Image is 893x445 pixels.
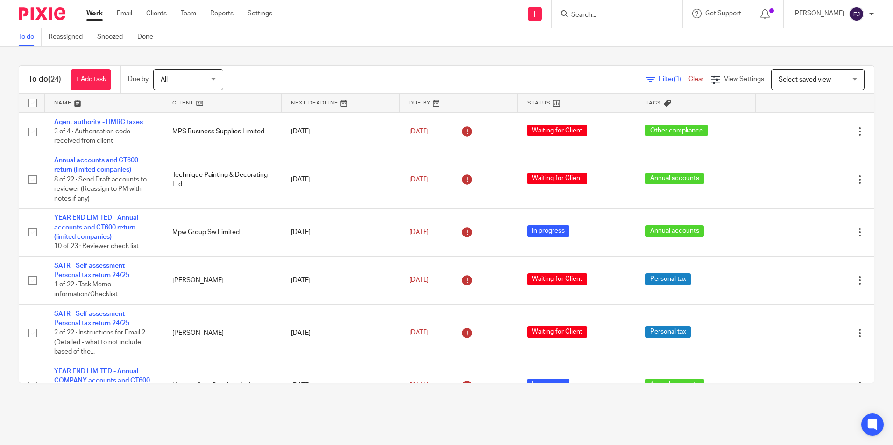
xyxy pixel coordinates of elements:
[570,11,654,20] input: Search
[645,273,691,285] span: Personal tax
[163,209,281,257] td: Mpw Group Sw Limited
[282,112,400,151] td: [DATE]
[779,76,831,83] span: Select saved view
[527,326,587,338] span: Waiting for Client
[409,128,429,135] span: [DATE]
[54,330,145,355] span: 2 of 22 · Instructions for Email 2 (Detailed - what to not include based of the...
[54,128,130,145] span: 3 of 4 · Authorisation code received from client
[54,119,143,125] a: Agent authority - HMRC taxes
[527,225,569,237] span: In progress
[645,225,704,237] span: Annual accounts
[409,382,429,389] span: [DATE]
[161,76,168,83] span: All
[849,7,864,21] img: svg%3E
[645,100,661,105] span: Tags
[54,157,138,173] a: Annual accounts and CT600 return (limited companies)
[163,112,281,151] td: MPS Business Supplies Limited
[527,273,587,285] span: Waiting for Client
[54,282,118,298] span: 1 of 22 · Task Memo information/Checklist
[724,76,764,83] span: View Settings
[645,125,708,136] span: Other compliance
[705,10,741,17] span: Get Support
[282,304,400,362] td: [DATE]
[282,151,400,208] td: [DATE]
[146,9,167,18] a: Clients
[248,9,272,18] a: Settings
[659,76,688,83] span: Filter
[54,176,147,202] span: 8 of 22 · Send Draft accounts to reviewer (Reassign to PM with notes if any)
[282,256,400,304] td: [DATE]
[282,362,400,410] td: [DATE]
[793,9,844,18] p: [PERSON_NAME]
[409,330,429,336] span: [DATE]
[128,75,149,84] p: Due by
[97,28,130,46] a: Snoozed
[645,173,704,184] span: Annual accounts
[163,362,281,410] td: Heating Care Dumfries Ltd
[71,69,111,90] a: + Add task
[181,9,196,18] a: Team
[117,9,132,18] a: Email
[54,215,138,240] a: YEAR END LIMITED - Annual accounts and CT600 return (limited companies)
[54,368,150,394] a: YEAR END LIMITED - Annual COMPANY accounts and CT600 return
[54,263,129,278] a: SATR - Self assessment - Personal tax return 24/25
[163,151,281,208] td: Technique Painting & Decorating Ltd
[527,125,587,136] span: Waiting for Client
[163,304,281,362] td: [PERSON_NAME]
[688,76,704,83] a: Clear
[210,9,234,18] a: Reports
[674,76,681,83] span: (1)
[163,256,281,304] td: [PERSON_NAME]
[645,379,704,390] span: Annual accounts
[54,311,129,327] a: SATR - Self assessment - Personal tax return 24/25
[137,28,160,46] a: Done
[54,243,139,250] span: 10 of 23 · Reviewer check list
[28,75,61,84] h1: To do
[409,277,429,284] span: [DATE]
[49,28,90,46] a: Reassigned
[645,326,691,338] span: Personal tax
[282,209,400,257] td: [DATE]
[527,379,569,390] span: In progress
[409,176,429,183] span: [DATE]
[19,7,65,20] img: Pixie
[527,173,587,184] span: Waiting for Client
[19,28,42,46] a: To do
[86,9,103,18] a: Work
[48,76,61,83] span: (24)
[409,229,429,236] span: [DATE]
